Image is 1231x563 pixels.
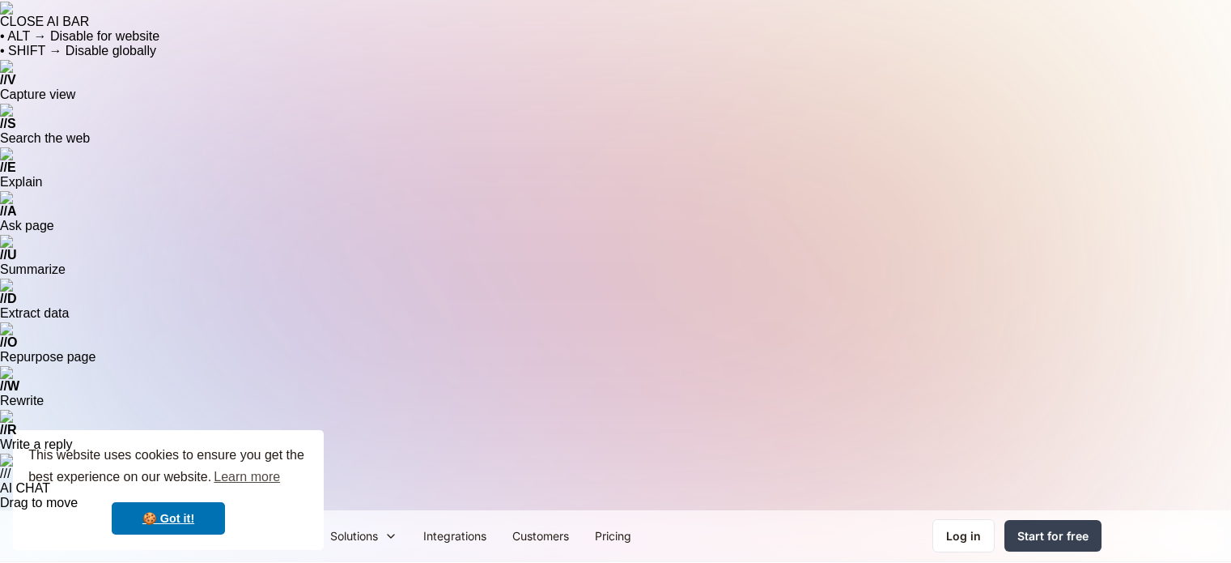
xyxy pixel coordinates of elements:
[1004,520,1102,552] a: Start for free
[410,518,499,554] a: Integrations
[112,502,225,535] a: dismiss cookie message
[1017,527,1089,544] div: Start for free
[330,527,378,544] div: Solutions
[932,519,995,552] a: Log in
[317,518,410,554] div: Solutions
[582,518,644,554] a: Pricing
[946,527,981,544] div: Log in
[499,518,582,554] a: Customers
